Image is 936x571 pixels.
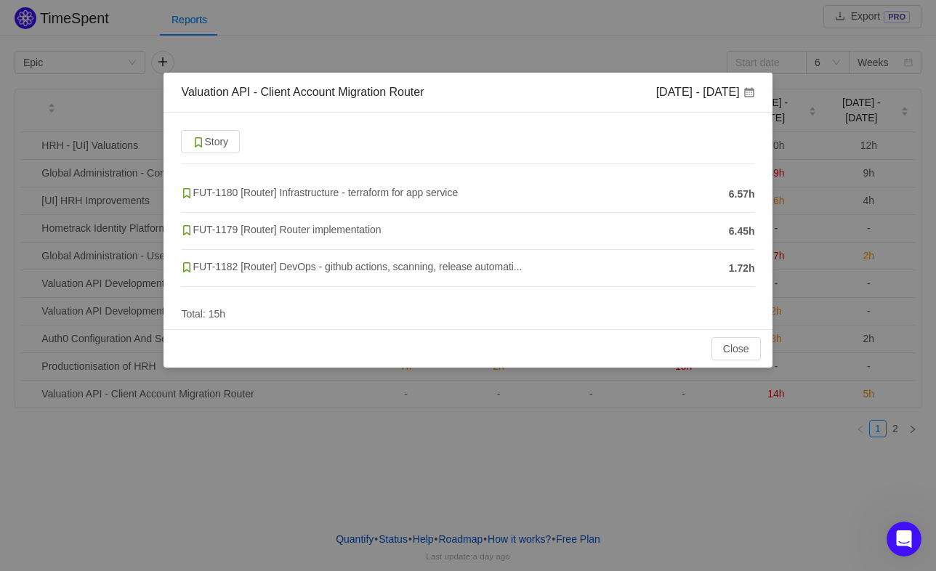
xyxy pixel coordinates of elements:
[729,187,755,202] span: 6.57h
[193,136,228,147] span: Story
[729,224,755,239] span: 6.45h
[181,262,193,273] img: 10315
[729,261,755,276] span: 1.72h
[181,308,225,320] span: Total: 15h
[181,261,522,272] span: FUT-1182 [Router] DevOps - github actions, scanning, release automati...
[181,224,381,235] span: FUT-1179 [Router] Router implementation
[711,337,761,360] button: Close
[887,522,921,556] iframe: Intercom live chat
[193,137,204,148] img: 10315
[181,84,424,100] div: Valuation API - Client Account Migration Router
[181,187,458,198] span: FUT-1180 [Router] Infrastructure - terraform for app service
[181,187,193,199] img: 10315
[181,224,193,236] img: 10315
[656,84,755,100] div: [DATE] - [DATE]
